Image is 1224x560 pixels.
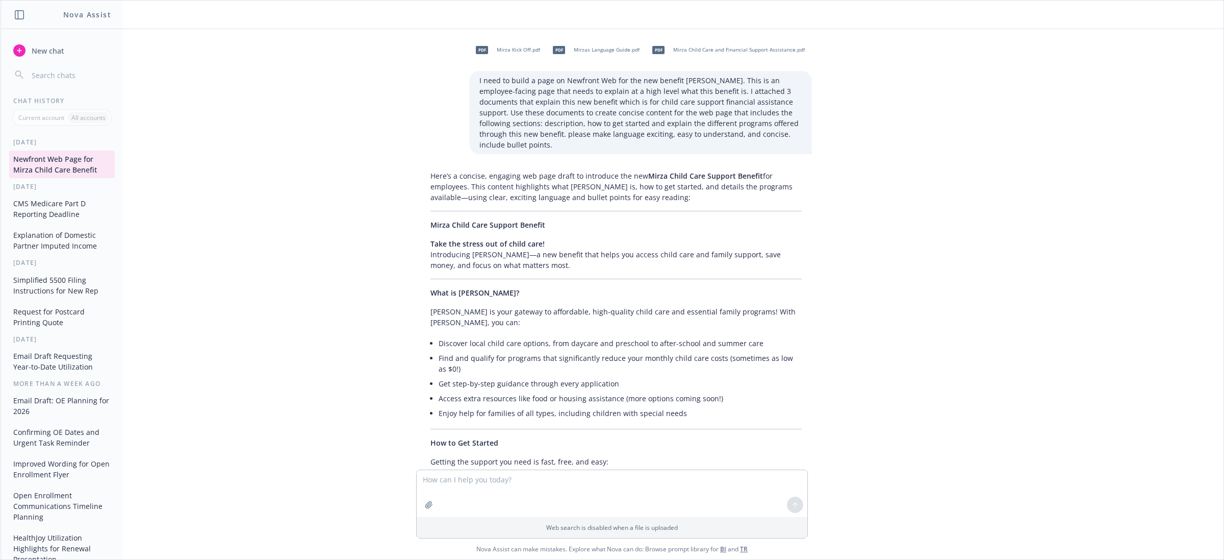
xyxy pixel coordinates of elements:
[652,46,665,54] span: pdf
[30,45,64,56] span: New chat
[1,138,123,147] div: [DATE]
[648,171,763,181] span: Mirza Child Care Support Benefit
[71,113,106,122] p: All accounts
[430,438,498,448] span: How to Get Started
[1,335,123,344] div: [DATE]
[430,306,802,328] p: [PERSON_NAME] is your gateway to affordable, high-quality child care and essential family program...
[476,46,488,54] span: pdf
[439,391,802,406] li: Access extra resources like food or housing assistance (more options coming soon!)
[740,545,748,553] a: TR
[469,37,542,63] div: pdfMirza Kick Off.pdf
[430,238,802,271] p: Introducing [PERSON_NAME]—a new benefit that helps you access child care and family support, save...
[430,456,802,467] p: Getting the support you need is fast, free, and easy:
[9,272,115,299] button: Simplified 5500 Filing Instructions for New Rep
[63,9,111,20] h1: Nova Assist
[439,336,802,351] li: Discover local child care options, from daycare and preschool to after-school and summer care
[646,37,807,63] div: pdfMirza Child Care and Financial Support Assistance.pdf
[9,392,115,420] button: Email Draft: OE Planning for 2026
[430,239,545,249] span: Take the stress out of child care!
[9,348,115,375] button: Email Draft Requesting Year-to-Date Utilization
[720,545,726,553] a: BI
[546,37,642,63] div: pdfMirzas Language Guide.pdf
[9,424,115,451] button: Confirming OE Dates and Urgent Task Reminder
[430,171,802,203] p: Here’s a concise, engaging web page draft to introduce the new for employees. This content highli...
[30,68,111,82] input: Search chats
[574,46,640,53] span: Mirzas Language Guide.pdf
[439,406,802,421] li: Enjoy help for families of all types, including children with special needs
[553,46,565,54] span: pdf
[1,379,123,388] div: More than a week ago
[673,46,805,53] span: Mirza Child Care and Financial Support Assistance.pdf
[1,96,123,105] div: Chat History
[430,220,545,230] span: Mirza Child Care Support Benefit
[423,523,801,532] p: Web search is disabled when a file is uploaded
[1,182,123,191] div: [DATE]
[9,195,115,223] button: CMS Medicare Part D Reporting Deadline
[9,455,115,483] button: Improved Wording for Open Enrollment Flyer
[479,75,802,150] p: I need to build a page on Newfront Web for the new benefit [PERSON_NAME]. This is an employee-fac...
[9,303,115,331] button: Request for Postcard Printing Quote
[18,113,64,122] p: Current account
[9,41,115,60] button: New chat
[497,46,540,53] span: Mirza Kick Off.pdf
[9,487,115,525] button: Open Enrollment Communications Timeline Planning
[1,258,123,267] div: [DATE]
[9,151,115,178] button: Newfront Web Page for Mirza Child Care Benefit
[430,288,519,298] span: What is [PERSON_NAME]?
[439,351,802,376] li: Find and qualify for programs that significantly reduce your monthly child care costs (sometimes ...
[9,227,115,254] button: Explanation of Domestic Partner Imputed Income
[476,539,748,559] span: Nova Assist can make mistakes. Explore what Nova can do: Browse prompt library for and
[439,376,802,391] li: Get step-by-step guidance through every application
